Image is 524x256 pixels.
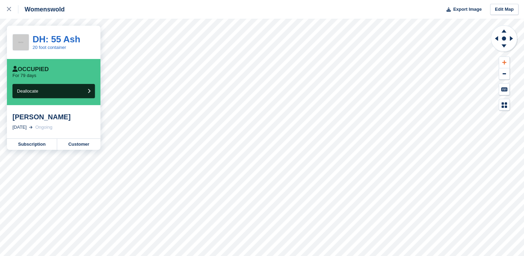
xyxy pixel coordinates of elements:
a: DH: 55 Ash [33,34,80,44]
a: Customer [57,139,100,150]
img: arrow-right-light-icn-cde0832a797a2874e46488d9cf13f60e5c3a73dbe684e267c42b8395dfbc2abf.svg [29,126,33,129]
button: Export Image [442,4,482,15]
div: [PERSON_NAME] [12,113,95,121]
button: Deallocate [12,84,95,98]
div: [DATE] [12,124,27,131]
div: Womenswold [18,5,65,14]
button: Map Legend [499,99,509,111]
button: Zoom Out [499,68,509,80]
a: Subscription [7,139,57,150]
a: Edit Map [490,4,518,15]
button: Keyboard Shortcuts [499,84,509,95]
span: Export Image [453,6,481,13]
img: 256x256-placeholder-a091544baa16b46aadf0b611073c37e8ed6a367829ab441c3b0103e7cf8a5b1b.png [13,34,29,50]
span: Deallocate [17,88,38,94]
a: 20 foot container [33,45,66,50]
p: For 79 days [12,73,36,78]
div: Occupied [12,66,49,73]
div: Ongoing [35,124,52,131]
button: Zoom In [499,57,509,68]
